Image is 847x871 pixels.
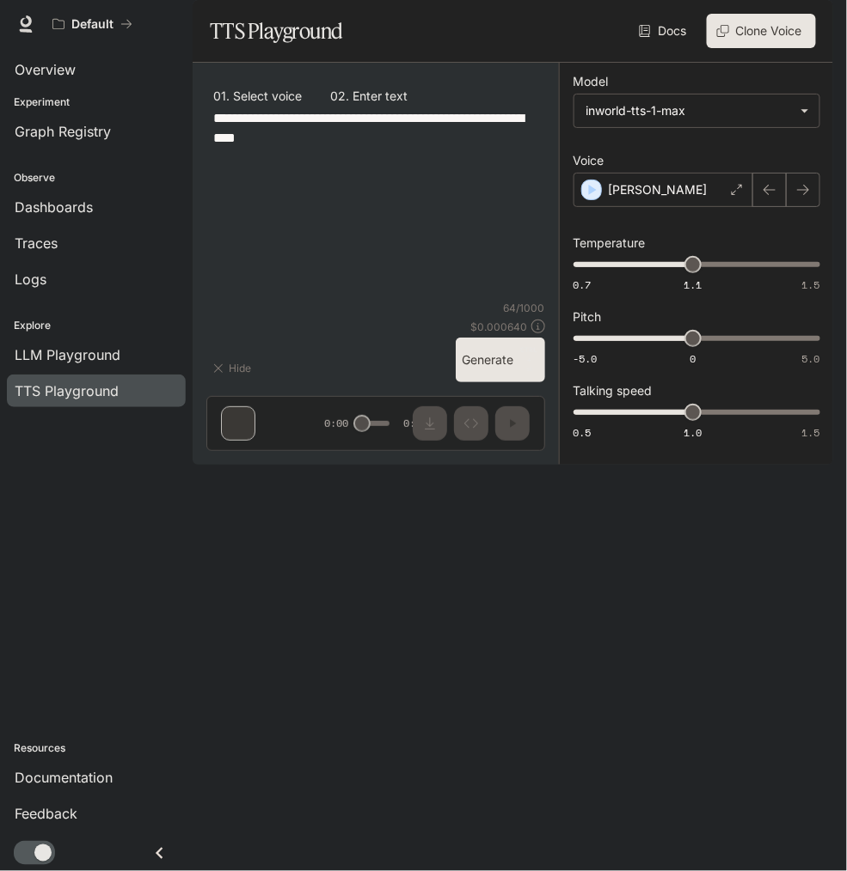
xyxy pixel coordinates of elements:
p: Voice [574,155,605,167]
button: GenerateCTRL +⏎ [456,338,545,382]
button: Hide [206,355,261,382]
div: inworld-tts-1-max [574,94,819,127]
span: 1.1 [684,277,703,292]
span: 0.5 [574,425,592,440]
p: 0 2 . [331,90,350,102]
button: Clone Voice [707,14,816,48]
div: inworld-tts-1-max [586,102,792,119]
p: Enter text [350,90,408,102]
p: [PERSON_NAME] [609,181,708,198]
span: -5.0 [574,351,598,366]
p: Model [574,76,609,88]
span: 1.5 [802,425,820,440]
p: Temperature [574,237,646,249]
button: All workspaces [45,7,140,41]
a: Docs [635,14,693,48]
span: 0 [690,351,697,366]
p: Talking speed [574,385,653,397]
p: 0 1 . [213,90,230,102]
span: 0.7 [574,277,592,292]
span: 1.5 [802,277,820,292]
p: Default [71,17,114,32]
h1: TTS Playground [210,14,343,48]
p: Pitch [574,311,602,323]
span: 5.0 [802,351,820,366]
p: CTRL + [521,344,538,365]
p: ⏎ [521,344,538,375]
p: Select voice [230,90,302,102]
span: 1.0 [684,425,703,440]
